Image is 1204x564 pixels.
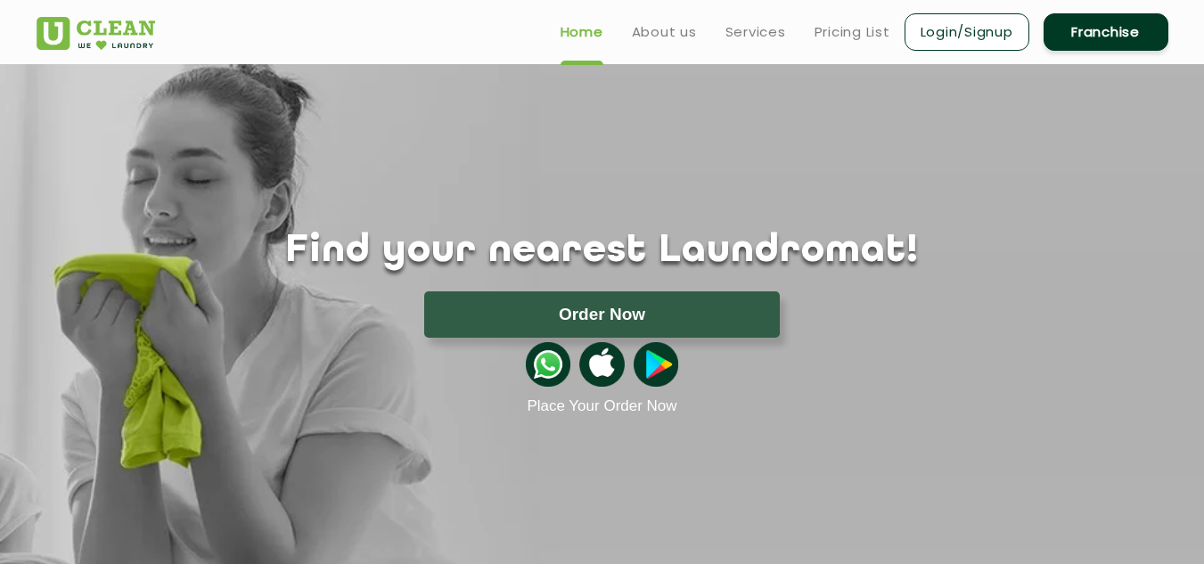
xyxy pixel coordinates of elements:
a: Place Your Order Now [527,397,676,415]
img: whatsappicon.png [526,342,570,387]
a: Franchise [1044,13,1168,51]
img: apple-icon.png [579,342,624,387]
button: Order Now [424,291,780,338]
a: Services [725,21,786,43]
a: Login/Signup [905,13,1029,51]
a: About us [632,21,697,43]
a: Pricing List [815,21,890,43]
a: Home [561,21,603,43]
img: UClean Laundry and Dry Cleaning [37,17,155,50]
h1: Find your nearest Laundromat! [23,229,1182,274]
img: playstoreicon.png [634,342,678,387]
